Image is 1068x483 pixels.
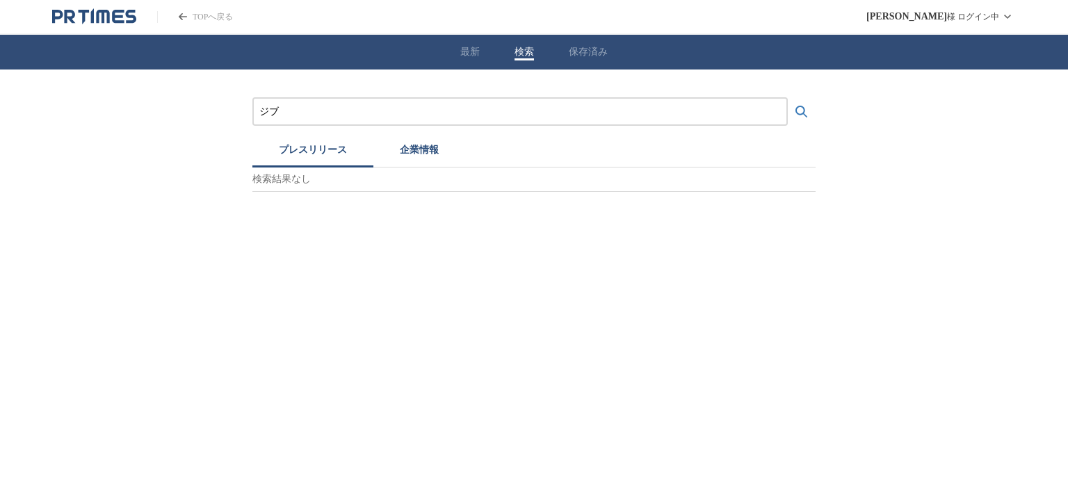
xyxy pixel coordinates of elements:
[157,11,233,23] a: PR TIMESのトップページはこちら
[515,46,534,58] button: 検索
[252,137,373,167] button: プレスリリース
[259,104,781,120] input: プレスリリースおよび企業を検索する
[373,137,465,167] button: 企業情報
[866,11,947,22] span: [PERSON_NAME]
[460,46,480,58] button: 最新
[252,167,816,192] p: 検索結果なし
[52,8,136,25] a: PR TIMESのトップページはこちら
[569,46,608,58] button: 保存済み
[788,98,816,126] button: 検索する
